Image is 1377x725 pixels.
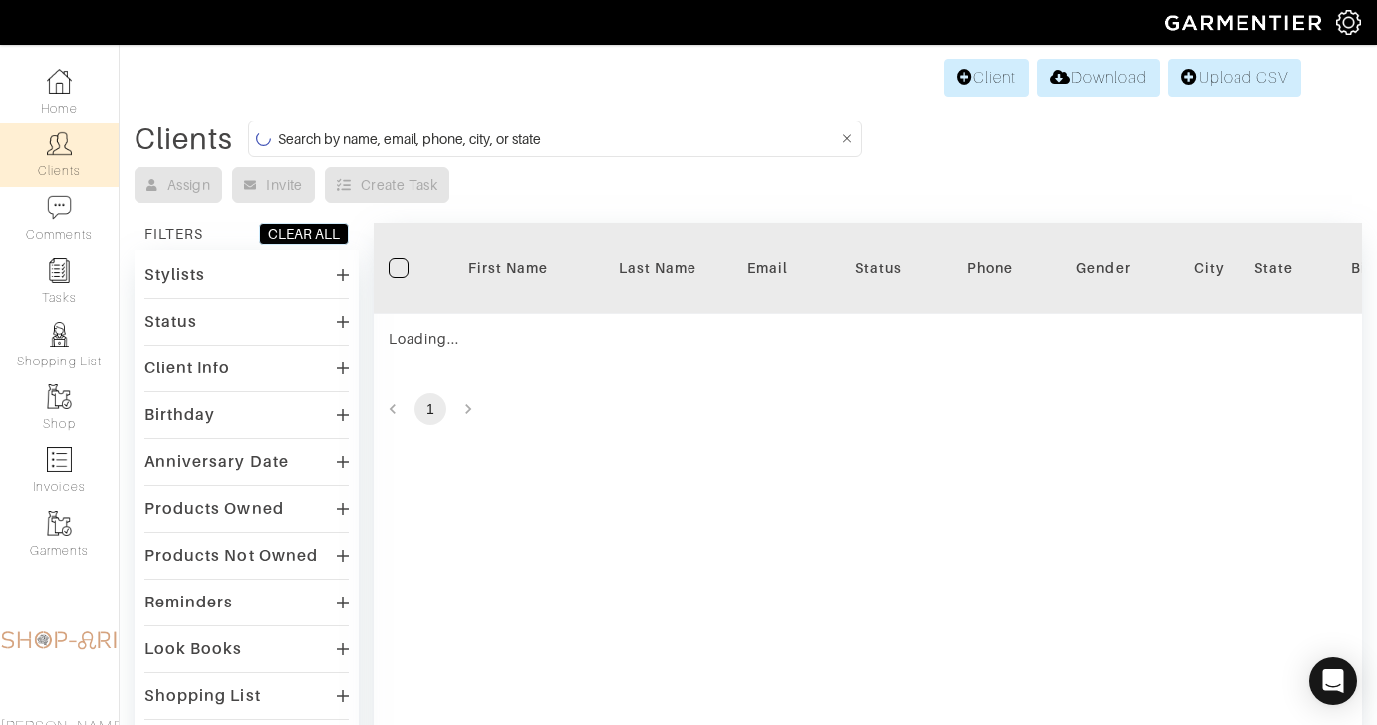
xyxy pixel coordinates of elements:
th: Toggle SortBy [433,223,583,314]
div: FILTERS [144,224,203,244]
img: garmentier-logo-header-white-b43fb05a5012e4ada735d5af1a66efaba907eab6374d6393d1fbf88cb4ef424d.png [1155,5,1336,40]
div: Status [818,258,938,278]
img: gear-icon-white-bd11855cb880d31180b6d7d6211b90ccbf57a29d726f0c71d8c61bd08dd39cc2.png [1336,10,1361,35]
div: Last Name [598,258,717,278]
div: First Name [448,258,568,278]
img: clients-icon-6bae9207a08558b7cb47a8932f037763ab4055f8c8b6bfacd5dc20c3e0201464.png [47,131,72,156]
div: Gender [1044,258,1164,278]
img: comment-icon-a0a6a9ef722e966f86d9cbdc48e553b5cf19dbc54f86b18d962a5391bc8f6eb6.png [47,195,72,220]
img: garments-icon-b7da505a4dc4fd61783c78ac3ca0ef83fa9d6f193b1c9dc38574b1d14d53ca28.png [47,384,72,409]
div: CLEAR ALL [268,224,340,244]
div: State [1254,258,1293,278]
th: Toggle SortBy [583,223,732,314]
input: Search by name, email, phone, city, or state [278,126,838,151]
img: garments-icon-b7da505a4dc4fd61783c78ac3ca0ef83fa9d6f193b1c9dc38574b1d14d53ca28.png [47,511,72,536]
th: Toggle SortBy [803,223,953,314]
div: Birthday [144,405,215,425]
a: Download [1037,59,1160,97]
img: stylists-icon-eb353228a002819b7ec25b43dbf5f0378dd9e0616d9560372ff212230b889e62.png [47,322,72,347]
a: Upload CSV [1168,59,1301,97]
img: reminder-icon-8004d30b9f0a5d33ae49ab947aed9ed385cf756f9e5892f1edd6e32f2345188e.png [47,258,72,283]
nav: pagination navigation [374,393,1362,425]
div: Phone [967,258,1013,278]
div: Shopping List [144,686,261,706]
div: Open Intercom Messenger [1309,657,1357,705]
div: Products Not Owned [144,546,318,566]
div: City [1194,258,1225,278]
div: Client Info [144,359,231,378]
th: Toggle SortBy [1029,223,1179,314]
div: Products Owned [144,499,284,519]
div: Email [747,258,788,278]
div: Loading... [389,329,788,349]
button: CLEAR ALL [259,223,349,245]
div: Stylists [144,265,205,285]
div: Clients [135,129,233,149]
div: Anniversary Date [144,452,289,472]
img: dashboard-icon-dbcd8f5a0b271acd01030246c82b418ddd0df26cd7fceb0bd07c9910d44c42f6.png [47,69,72,94]
button: page 1 [414,393,446,425]
div: Reminders [144,593,233,612]
div: Status [144,312,197,332]
a: Client [944,59,1029,97]
div: Look Books [144,639,243,659]
img: orders-icon-0abe47150d42831381b5fb84f609e132dff9fe21cb692f30cb5eec754e2cba89.png [47,447,72,472]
